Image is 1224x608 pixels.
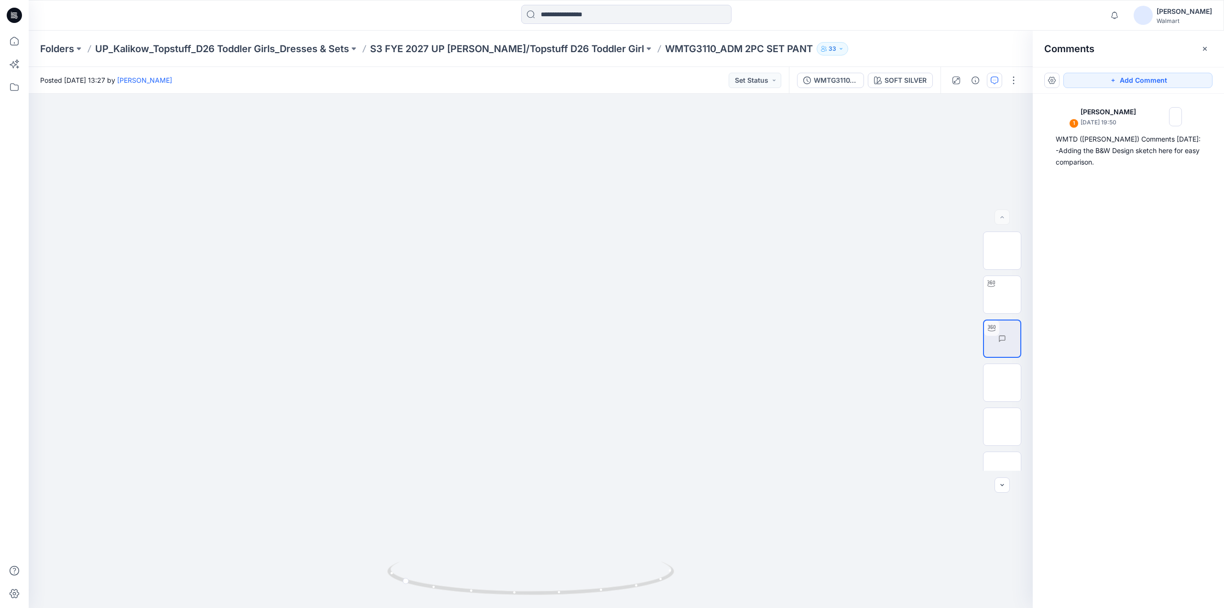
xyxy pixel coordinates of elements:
h2: Comments [1044,43,1094,55]
a: Folders [40,42,74,55]
p: WMTG3110_ADM 2PC SET PANT [665,42,813,55]
div: Walmart [1157,17,1212,24]
div: [PERSON_NAME] [1157,6,1212,17]
p: 33 [829,44,836,54]
button: Add Comment [1063,73,1213,88]
div: SOFT SILVER [885,75,927,86]
a: UP_Kalikow_Topstuff_D26 Toddler Girls_Dresses & Sets [95,42,349,55]
img: avatar [1134,6,1153,25]
button: Details [968,73,983,88]
div: WMTD ([PERSON_NAME]) Comments [DATE]: -Adding the B&W Design sketch here for easy comparison. [1056,133,1201,168]
div: 1 [1069,119,1079,128]
button: WMTG3110_ADM 2PC SET PANT [797,73,864,88]
span: Posted [DATE] 13:27 by [40,75,172,85]
button: 33 [817,42,848,55]
div: WMTG3110_ADM 2PC SET PANT [814,75,858,86]
img: Kristin Veit [1058,107,1077,126]
a: S3 FYE 2027 UP [PERSON_NAME]/Topstuff D26 Toddler Girl [370,42,644,55]
a: [PERSON_NAME] [117,76,172,84]
p: [PERSON_NAME] [1081,106,1136,118]
p: [DATE] 19:50 [1081,118,1136,127]
button: SOFT SILVER [868,73,933,88]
